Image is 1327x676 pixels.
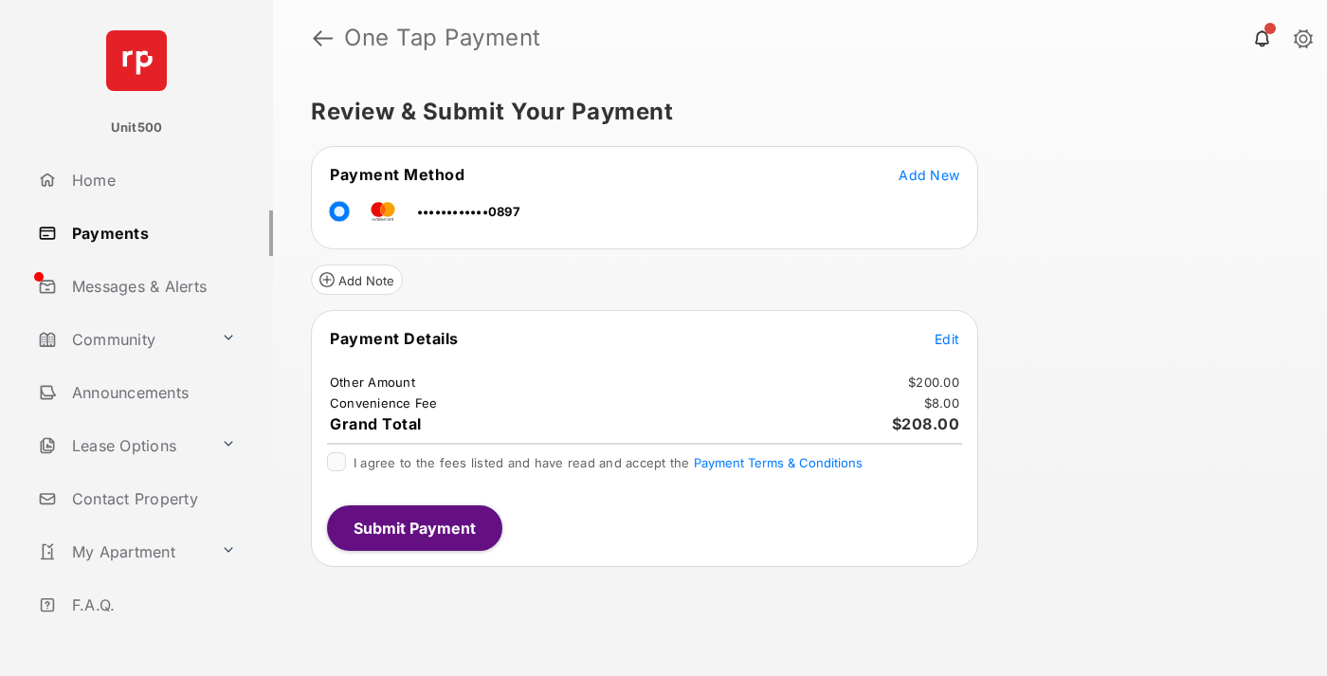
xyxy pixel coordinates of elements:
a: My Apartment [30,529,213,575]
img: svg+xml;base64,PHN2ZyB4bWxucz0iaHR0cDovL3d3dy53My5vcmcvMjAwMC9zdmciIHdpZHRoPSI2NCIgaGVpZ2h0PSI2NC... [106,30,167,91]
td: $200.00 [907,374,960,391]
a: Payments [30,210,273,256]
span: I agree to the fees listed and have read and accept the [354,455,863,470]
button: Submit Payment [327,505,502,551]
a: Lease Options [30,423,213,468]
h5: Review & Submit Your Payment [311,100,1274,123]
span: Payment Details [330,329,459,348]
a: Contact Property [30,476,273,521]
a: Home [30,157,273,203]
button: Edit [935,329,959,348]
p: Unit500 [111,119,163,137]
td: Convenience Fee [329,394,439,411]
a: Messages & Alerts [30,264,273,309]
a: Announcements [30,370,273,415]
strong: One Tap Payment [344,27,541,49]
button: Add Note [311,265,403,295]
td: Other Amount [329,374,416,391]
button: I agree to the fees listed and have read and accept the [694,455,863,470]
span: Add New [899,167,959,183]
button: Add New [899,165,959,184]
td: $8.00 [923,394,960,411]
span: Edit [935,331,959,347]
span: ••••••••••••0897 [417,204,520,219]
a: F.A.Q. [30,582,273,628]
span: Payment Method [330,165,464,184]
a: Community [30,317,213,362]
span: $208.00 [892,414,960,433]
span: Grand Total [330,414,422,433]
